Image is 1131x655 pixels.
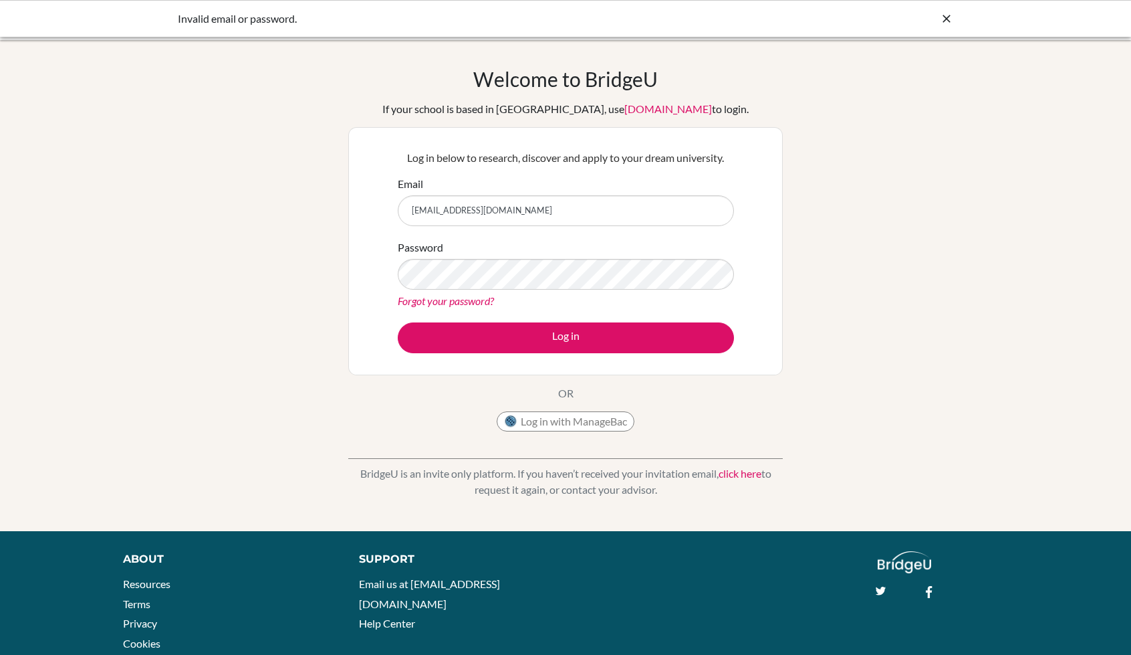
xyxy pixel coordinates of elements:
a: Terms [123,597,150,610]
button: Log in with ManageBac [497,411,634,432]
a: Privacy [123,617,157,630]
img: logo_white@2x-f4f0deed5e89b7ecb1c2cc34c3e3d731f90f0f143d5ea2071677605dd97b5244.png [878,551,932,573]
a: [DOMAIN_NAME] [624,102,712,115]
button: Log in [398,322,734,353]
a: Forgot your password? [398,294,494,307]
p: OR [558,385,574,401]
label: Email [398,176,423,192]
label: Password [398,240,443,256]
a: Resources [123,577,170,590]
a: click here [719,467,761,480]
p: Log in below to research, discover and apply to your dream university. [398,150,734,166]
a: Help Center [359,617,415,630]
div: Support [359,551,551,567]
div: About [123,551,330,567]
h1: Welcome to BridgeU [473,67,658,91]
a: Cookies [123,637,160,650]
div: If your school is based in [GEOGRAPHIC_DATA], use to login. [382,101,749,117]
div: Invalid email or password. [178,11,753,27]
a: Email us at [EMAIL_ADDRESS][DOMAIN_NAME] [359,577,500,610]
p: BridgeU is an invite only platform. If you haven’t received your invitation email, to request it ... [348,466,783,498]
